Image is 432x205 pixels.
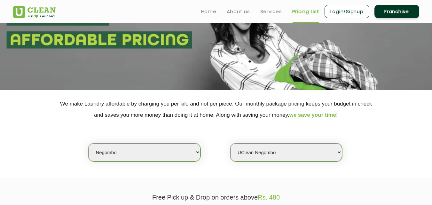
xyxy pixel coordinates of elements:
a: Home [201,8,216,15]
a: Login/Signup [325,5,369,18]
img: UClean Laundry and Dry Cleaning [13,6,56,18]
span: Rs. 480 [258,194,280,201]
a: About us [227,8,250,15]
a: Services [260,8,282,15]
span: we save your time! [289,112,338,118]
p: Free Pick up & Drop on orders above [13,194,419,201]
p: We make Laundry affordable by charging you per kilo and not per piece. Our monthly package pricin... [13,98,419,121]
a: Pricing List [292,8,319,15]
a: Franchise [374,5,419,18]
